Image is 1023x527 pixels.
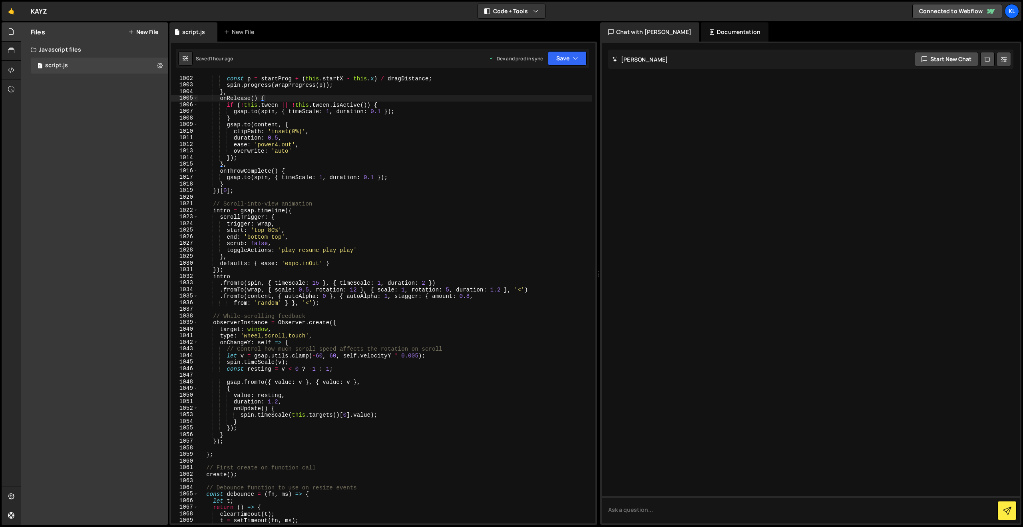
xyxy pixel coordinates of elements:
div: 1018 [171,181,198,188]
div: 1050 [171,392,198,399]
div: 1034 [171,286,198,293]
div: Javascript files [21,42,168,58]
div: 1039 [171,319,198,326]
div: 1009 [171,121,198,128]
div: 1008 [171,115,198,122]
div: 1059 [171,451,198,458]
div: 1022 [171,207,198,214]
button: Save [548,51,587,66]
div: 1038 [171,313,198,319]
div: 1006 [171,102,198,108]
div: 1045 [171,359,198,365]
div: Documentation [701,22,768,42]
div: 1004 [171,88,198,95]
div: 1025 [171,227,198,234]
div: 1063 [171,477,198,484]
div: KAYZ [31,6,48,16]
div: 1057 [171,438,198,445]
div: 1044 [171,352,198,359]
div: 1036 [171,299,198,306]
h2: [PERSON_NAME] [612,56,668,63]
div: 1016 [171,168,198,174]
div: 1007 [171,108,198,115]
div: Saved [196,55,233,62]
div: 1012 [171,141,198,148]
div: 1058 [171,445,198,451]
div: 1005 [171,95,198,102]
div: New File [224,28,257,36]
div: Dev and prod in sync [489,55,543,62]
div: 1010 [171,128,198,135]
div: 1069 [171,517,198,524]
div: 1042 [171,339,198,346]
div: 1068 [171,511,198,517]
div: 1041 [171,332,198,339]
button: New File [128,29,158,35]
div: 1028 [171,247,198,254]
div: 1052 [171,405,198,412]
a: Kl [1005,4,1019,18]
div: 1027 [171,240,198,247]
div: 1055 [171,425,198,431]
div: 1032 [171,273,198,280]
div: 1021 [171,200,198,207]
div: 1019 [171,187,198,194]
div: 1049 [171,385,198,392]
div: 1051 [171,398,198,405]
div: 1020 [171,194,198,201]
div: 1048 [171,379,198,385]
div: 1033 [171,279,198,286]
div: 1024 [171,220,198,227]
div: Chat with [PERSON_NAME] [600,22,699,42]
div: 1056 [171,431,198,438]
div: 1037 [171,306,198,313]
div: 1031 [171,266,198,273]
button: Start new chat [915,52,978,66]
div: 16462/44579.js [31,58,168,74]
div: 1011 [171,134,198,141]
div: 1064 [171,484,198,491]
div: 1003 [171,82,198,88]
div: 1043 [171,345,198,352]
div: 1046 [171,365,198,372]
div: 1002 [171,75,198,82]
div: 1014 [171,154,198,161]
div: 1066 [171,497,198,504]
div: 1 hour ago [210,55,233,62]
div: 1062 [171,471,198,478]
div: 1023 [171,214,198,220]
a: Connected to Webflow [912,4,1002,18]
div: 1060 [171,458,198,465]
div: 1040 [171,326,198,333]
div: 1035 [171,293,198,299]
div: 1065 [171,491,198,497]
a: 🤙 [2,2,21,21]
span: 1 [38,63,42,70]
div: 1030 [171,260,198,267]
div: 1067 [171,504,198,511]
div: 1029 [171,253,198,260]
h2: Files [31,28,45,36]
div: 1015 [171,161,198,168]
div: 1053 [171,411,198,418]
div: script.js [45,62,68,69]
div: 1061 [171,464,198,471]
div: 1026 [171,234,198,240]
div: 1017 [171,174,198,181]
div: 1054 [171,418,198,425]
div: script.js [182,28,205,36]
div: 1047 [171,372,198,379]
div: 1013 [171,148,198,154]
button: Code + Tools [478,4,545,18]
